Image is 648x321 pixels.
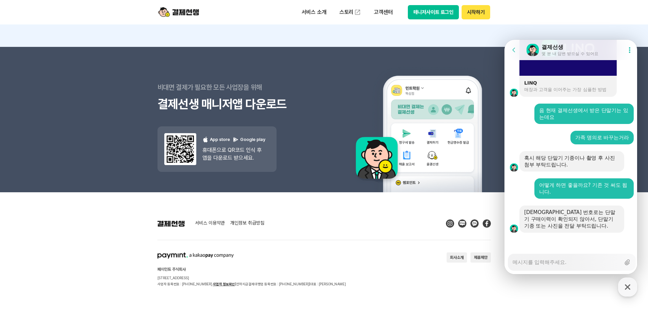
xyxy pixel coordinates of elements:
img: 외부 도메인 오픈 [354,9,361,16]
h2: 페이민트 주식회사 [157,267,346,271]
button: 제휴제안 [470,252,491,263]
span: | [309,282,310,286]
iframe: Channel chat [504,40,637,274]
img: logo [158,6,199,19]
p: 서비스 소개 [297,6,331,18]
img: Facebook [483,219,491,228]
img: 구글 플레이 로고 [233,137,239,143]
img: 결제선생 로고 [157,220,185,227]
p: 비대면 결제가 필요한 모든 사업장을 위해 [157,79,324,96]
img: paymint logo [157,252,234,258]
p: [STREET_ADDRESS] [157,275,346,281]
img: 앱 다운도르드 qr [164,133,196,165]
img: Instagram [446,219,454,228]
img: 앱 예시 이미지 [347,48,491,192]
button: 시작하기 [462,5,490,19]
a: 스토리 [335,5,366,19]
p: 고객센터 [369,6,397,18]
p: 사업자 등록번호 : [PHONE_NUMBER] 전자지급결제대행업 등록번호 : [PHONE_NUMBER] 대표 : [PERSON_NAME] [157,281,346,287]
p: Google play [233,137,265,143]
button: 매니저사이트 로그인 [408,5,459,19]
img: Kakao Talk [470,219,479,228]
a: 서비스 이용약관 [195,220,225,227]
p: App store [202,137,230,143]
h3: 결제선생 매니저앱 다운로드 [157,96,324,113]
button: 회사소개 [447,252,467,263]
img: 애플 로고 [202,137,209,143]
a: 사업자 정보확인 [213,282,235,286]
a: 개인정보 취급방침 [230,220,264,227]
img: Blog [458,219,466,228]
span: | [235,282,236,286]
p: 휴대폰으로 QR코드 인식 후 앱을 다운로드 받으세요. [202,146,265,162]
